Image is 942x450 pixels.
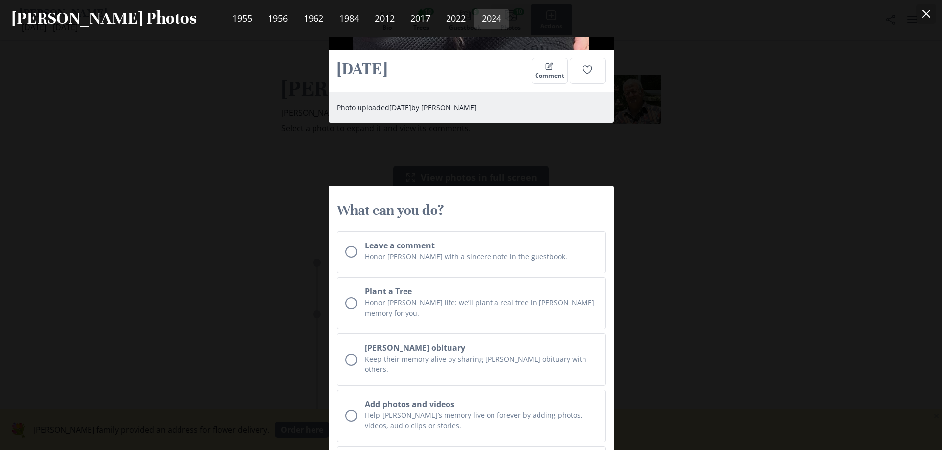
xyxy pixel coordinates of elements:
[345,297,357,309] div: Unchecked circle
[345,246,357,258] div: Unchecked circle
[337,231,606,273] button: Leave a commentHonor [PERSON_NAME] with a sincere note in the guestbook.
[365,286,597,297] h2: Plant a Tree
[345,410,357,422] div: Unchecked circle
[331,9,367,29] a: 1984
[365,251,597,262] p: Honor [PERSON_NAME] with a sincere note in the guestbook.
[365,342,597,354] h2: [PERSON_NAME] obituary
[365,398,597,410] h2: Add photos and videos
[337,102,596,113] p: Photo uploaded by [PERSON_NAME]
[365,240,597,251] h2: Leave a comment
[260,9,296,29] a: 1956
[365,354,597,374] p: Keep their memory alive by sharing [PERSON_NAME] obituary with others.
[337,277,606,329] button: Plant a TreeHonor [PERSON_NAME] life: we’ll plant a real tree in [PERSON_NAME] memory for you.
[337,202,606,219] h3: What can you do?
[474,9,509,29] a: 2024
[224,9,260,29] a: 1955
[345,354,357,366] div: Unchecked circle
[532,58,568,83] button: Comment
[916,4,936,24] button: Close
[403,9,438,29] a: 2017
[337,333,606,386] button: [PERSON_NAME] obituaryKeep their memory alive by sharing [PERSON_NAME] obituary with others.
[337,390,606,442] button: Add photos and videosHelp [PERSON_NAME]‘s memory live on forever by adding photos, videos, audio ...
[365,410,597,431] p: Help [PERSON_NAME]‘s memory live on forever by adding photos, videos, audio clips or stories.
[296,9,331,29] a: 1962
[438,9,474,29] a: 2022
[535,72,564,79] span: Comment
[365,297,597,318] p: Honor [PERSON_NAME] life: we’ll plant a real tree in [PERSON_NAME] memory for you.
[337,58,528,80] h2: [DATE]
[389,103,411,112] span: September 11, 2025
[12,8,197,29] h2: [PERSON_NAME] Photos
[367,9,403,29] a: 2012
